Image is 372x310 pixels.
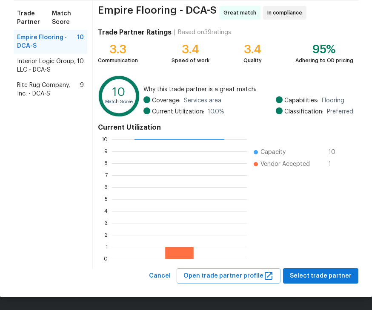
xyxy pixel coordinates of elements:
[98,6,217,20] span: Empire Flooring - DCA-S
[172,28,178,37] div: |
[260,160,310,168] span: Vendor Accepted
[77,33,84,50] span: 10
[329,160,342,168] span: 1
[17,33,77,50] span: Empire Flooring - DCA-S
[152,96,180,105] span: Coverage:
[104,208,108,213] text: 4
[98,123,353,132] h4: Current Utilization
[98,56,138,65] div: Communication
[52,9,84,26] span: Match Score
[105,99,133,104] text: Match Score
[295,45,353,54] div: 95%
[295,56,353,65] div: Adhering to OD pricing
[17,81,80,98] span: Rite Rug Company, Inc. - DCA-S
[143,85,353,94] span: Why this trade partner is a great match:
[104,160,108,165] text: 8
[98,28,172,37] h4: Trade Partner Ratings
[284,107,323,116] span: Classification:
[284,96,318,105] span: Capabilities:
[112,87,125,98] text: 10
[105,196,108,201] text: 5
[105,220,108,225] text: 3
[223,9,260,17] span: Great match
[327,107,353,116] span: Preferred
[105,172,108,177] text: 7
[290,271,352,281] span: Select trade partner
[267,9,306,17] span: In compliance
[243,56,262,65] div: Quality
[17,57,77,74] span: Interior Logic Group, LLC - DCA-S
[184,96,221,105] span: Services area
[152,107,204,116] span: Current Utilization:
[149,271,171,281] span: Cancel
[208,107,224,116] span: 10.0 %
[98,45,138,54] div: 3.3
[106,244,108,249] text: 1
[80,81,84,98] span: 9
[172,56,209,65] div: Speed of work
[105,232,108,237] text: 2
[178,28,231,37] div: Based on 39 ratings
[77,57,84,74] span: 10
[172,45,209,54] div: 3.4
[329,148,342,156] span: 10
[183,271,274,281] span: Open trade partner profile
[146,268,174,284] button: Cancel
[283,268,358,284] button: Select trade partner
[104,256,108,261] text: 0
[17,9,52,26] span: Trade Partner
[104,148,108,154] text: 9
[260,148,286,156] span: Capacity
[243,45,262,54] div: 3.4
[102,136,108,142] text: 10
[177,268,280,284] button: Open trade partner profile
[104,184,108,189] text: 6
[322,96,344,105] span: Flooring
